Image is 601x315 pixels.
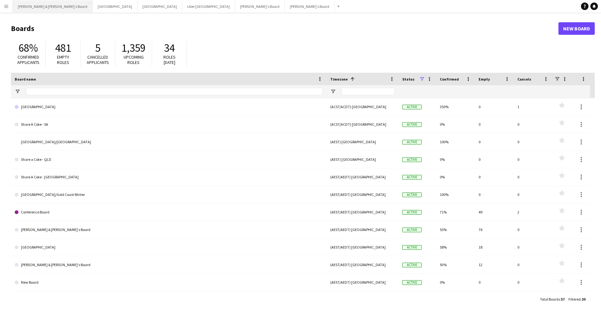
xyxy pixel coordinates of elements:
div: 76 [475,221,514,238]
button: [PERSON_NAME]'s Board [235,0,285,13]
span: 57 [561,297,565,302]
a: SAMSUNG [15,291,323,309]
div: 0% [436,274,475,291]
div: (AEST/AEDT) [GEOGRAPHIC_DATA] [326,186,398,203]
a: Share a Coke - QLD [15,151,323,168]
button: [GEOGRAPHIC_DATA] [137,0,182,13]
span: Active [402,140,422,144]
div: 2 [514,203,552,221]
div: 58% [436,239,475,256]
div: (AEST/AEDT) [GEOGRAPHIC_DATA] [326,256,398,273]
div: 0% [436,291,475,308]
span: Filtered [568,297,581,302]
span: Cancels [517,77,531,81]
div: 0 [514,133,552,150]
div: 0 [514,168,552,186]
div: 100% [436,186,475,203]
div: 0 [514,116,552,133]
div: 18 [475,239,514,256]
div: (AEST/AEDT) [GEOGRAPHIC_DATA] [326,168,398,186]
div: 0% [436,168,475,186]
span: Empty [479,77,490,81]
div: 0% [436,116,475,133]
span: Upcoming roles [124,54,144,65]
button: Open Filter Menu [330,89,336,94]
span: 481 [55,41,71,55]
div: 0 [514,151,552,168]
button: Open Filter Menu [15,89,20,94]
div: (AEST) [GEOGRAPHIC_DATA] [326,151,398,168]
div: 0 [514,186,552,203]
a: [GEOGRAPHIC_DATA] [15,98,323,116]
div: (ACST/ACDT) [GEOGRAPHIC_DATA] [326,98,398,115]
div: (AEST/AEDT) [GEOGRAPHIC_DATA] [326,291,398,308]
span: Confirmed [440,77,459,81]
span: Total Boards [540,297,560,302]
span: 1,359 [121,41,146,55]
span: Empty roles [57,54,69,65]
span: Active [402,263,422,267]
div: 0 [475,274,514,291]
span: Board name [15,77,36,81]
div: 55% [436,221,475,238]
div: 100% [436,133,475,150]
a: New Board [558,22,595,35]
button: [PERSON_NAME] & [PERSON_NAME]'s Board [13,0,93,13]
div: 49 [475,203,514,221]
div: 0 [475,151,514,168]
div: 0 [514,239,552,256]
a: Conference Board [15,203,323,221]
span: Active [402,175,422,180]
span: 20 [582,297,585,302]
div: 1 [514,98,552,115]
div: 0 [475,186,514,203]
span: Confirmed applicants [17,54,39,65]
div: 0 [475,116,514,133]
div: (AEST/AEDT) [GEOGRAPHIC_DATA] [326,274,398,291]
span: Cancelled applicants [87,54,109,65]
div: 0 [514,221,552,238]
span: 34 [164,41,175,55]
div: 0 [514,274,552,291]
span: Timezone [330,77,348,81]
span: 5 [95,41,100,55]
div: 0 [475,168,514,186]
span: Active [402,280,422,285]
div: (AEST) [GEOGRAPHIC_DATA] [326,133,398,150]
span: Status [402,77,414,81]
button: [PERSON_NAME]'s Board [285,0,335,13]
div: 350% [436,98,475,115]
div: : [540,293,565,305]
a: Share A Coke - SA [15,116,323,133]
button: [GEOGRAPHIC_DATA] [93,0,137,13]
span: Active [402,245,422,250]
a: [GEOGRAPHIC_DATA]/[GEOGRAPHIC_DATA] [15,133,323,151]
div: 71% [436,203,475,221]
span: Active [402,122,422,127]
a: [GEOGRAPHIC_DATA]/Gold Coast Winter [15,186,323,203]
span: Active [402,157,422,162]
div: 0 [514,291,552,308]
button: Uber [GEOGRAPHIC_DATA] [182,0,235,13]
div: 0 [475,98,514,115]
span: Roles [DATE] [163,54,176,65]
input: Board name Filter Input [26,88,323,95]
div: 93% [436,256,475,273]
a: New Board [15,274,323,291]
div: 0 [475,133,514,150]
div: (AEST/AEDT) [GEOGRAPHIC_DATA] [326,221,398,238]
span: Active [402,105,422,109]
div: : [568,293,585,305]
a: [PERSON_NAME] & [PERSON_NAME]'s Board [15,221,323,239]
span: Active [402,192,422,197]
input: Timezone Filter Input [342,88,395,95]
span: 68% [18,41,38,55]
h1: Boards [11,24,558,33]
a: [GEOGRAPHIC_DATA] [15,239,323,256]
div: 0% [436,151,475,168]
div: (ACST/ACDT) [GEOGRAPHIC_DATA] [326,116,398,133]
a: [PERSON_NAME] & [PERSON_NAME]'s Board [15,256,323,274]
span: Active [402,228,422,232]
div: 0 [475,291,514,308]
div: 12 [475,256,514,273]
